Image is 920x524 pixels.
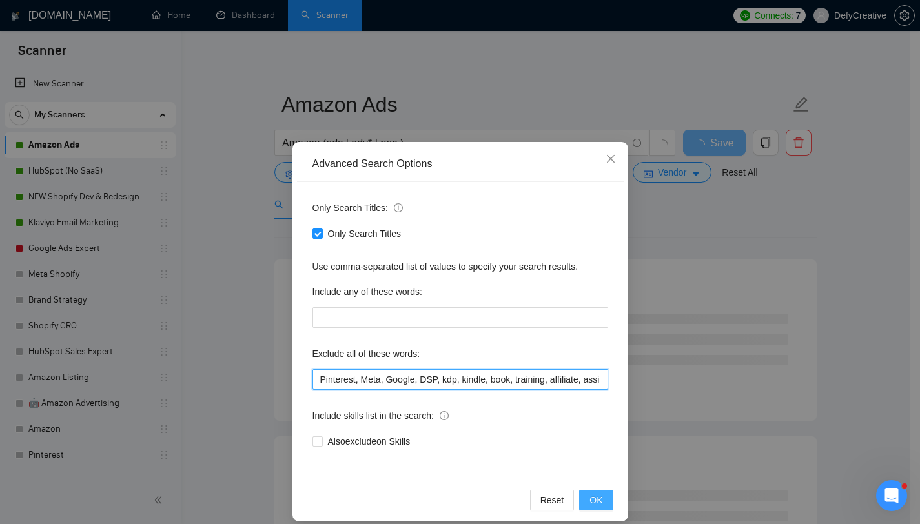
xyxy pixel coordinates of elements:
div: Advanced Search Options [312,157,608,171]
button: OK [579,490,613,510]
span: Reset [540,493,564,507]
span: Include skills list in the search: [312,408,449,423]
span: Also exclude on Skills [323,434,416,448]
div: Use comma-separated list of values to specify your search results. [312,259,608,274]
span: info-circle [440,411,449,420]
span: info-circle [394,203,403,212]
label: Exclude all of these words: [312,343,420,364]
button: Close [593,142,628,177]
span: Only Search Titles [323,227,407,241]
label: Include any of these words: [312,281,422,302]
span: close [606,154,616,164]
iframe: Intercom live chat [876,480,907,511]
span: Only Search Titles: [312,201,403,215]
button: Reset [530,490,575,510]
span: OK [589,493,602,507]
